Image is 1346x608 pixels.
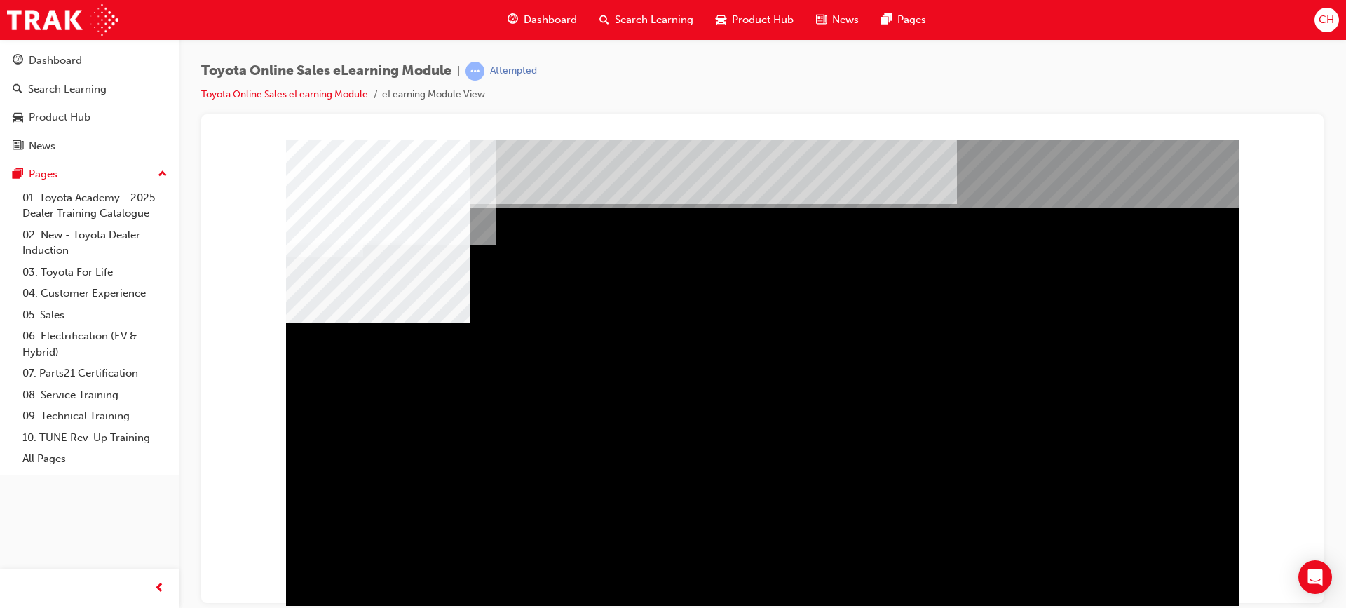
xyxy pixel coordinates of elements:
[6,104,173,130] a: Product Hub
[6,133,173,159] a: News
[599,11,609,29] span: search-icon
[17,405,173,427] a: 09. Technical Training
[29,109,90,126] div: Product Hub
[881,11,892,29] span: pages-icon
[17,304,173,326] a: 05. Sales
[28,81,107,97] div: Search Learning
[201,63,451,79] span: Toyota Online Sales eLearning Module
[29,166,57,182] div: Pages
[6,161,173,187] button: Pages
[17,325,173,363] a: 06. Electrification (EV & Hybrid)
[17,224,173,262] a: 02. New - Toyota Dealer Induction
[6,48,173,74] a: Dashboard
[1298,560,1332,594] div: Open Intercom Messenger
[508,11,518,29] span: guage-icon
[201,88,368,100] a: Toyota Online Sales eLearning Module
[457,63,460,79] span: |
[490,65,537,78] div: Attempted
[588,6,705,34] a: search-iconSearch Learning
[870,6,937,34] a: pages-iconPages
[7,4,118,36] img: Trak
[17,427,173,449] a: 10. TUNE Rev-Up Training
[382,87,485,103] li: eLearning Module View
[897,12,926,28] span: Pages
[6,45,173,161] button: DashboardSearch LearningProduct HubNews
[29,138,55,154] div: News
[1314,8,1339,32] button: CH
[1319,12,1334,28] span: CH
[154,580,165,597] span: prev-icon
[13,83,22,96] span: search-icon
[13,168,23,181] span: pages-icon
[17,283,173,304] a: 04. Customer Experience
[524,12,577,28] span: Dashboard
[816,11,827,29] span: news-icon
[465,62,484,81] span: learningRecordVerb_ATTEMPT-icon
[13,140,23,153] span: news-icon
[17,448,173,470] a: All Pages
[158,165,168,184] span: up-icon
[6,76,173,102] a: Search Learning
[17,262,173,283] a: 03. Toyota For Life
[832,12,859,28] span: News
[496,6,588,34] a: guage-iconDashboard
[615,12,693,28] span: Search Learning
[13,55,23,67] span: guage-icon
[17,187,173,224] a: 01. Toyota Academy - 2025 Dealer Training Catalogue
[17,384,173,406] a: 08. Service Training
[13,112,23,124] span: car-icon
[805,6,870,34] a: news-iconNews
[705,6,805,34] a: car-iconProduct Hub
[29,53,82,69] div: Dashboard
[732,12,794,28] span: Product Hub
[716,11,726,29] span: car-icon
[17,363,173,384] a: 07. Parts21 Certification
